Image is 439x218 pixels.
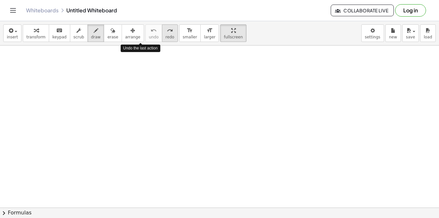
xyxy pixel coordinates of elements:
button: draw [87,24,104,42]
a: Whiteboards [26,7,59,14]
span: fullscreen [224,35,243,39]
span: load [424,35,432,39]
button: transform [23,24,49,42]
button: scrub [70,24,88,42]
button: save [402,24,419,42]
span: redo [166,35,174,39]
button: arrange [122,24,144,42]
span: new [389,35,397,39]
span: arrange [125,35,140,39]
button: keyboardkeypad [49,24,70,42]
button: load [420,24,436,42]
button: Log in [395,4,426,17]
button: Toggle navigation [8,5,18,16]
span: settings [365,35,380,39]
i: format_size [187,27,193,34]
span: insert [7,35,18,39]
span: larger [204,35,215,39]
button: new [385,24,401,42]
button: format_sizesmaller [179,24,201,42]
button: settings [361,24,384,42]
button: undoundo [145,24,162,42]
i: keyboard [56,27,62,34]
span: smaller [183,35,197,39]
button: Collaborate Live [331,5,394,16]
button: erase [104,24,122,42]
span: Collaborate Live [336,7,388,13]
span: save [406,35,415,39]
span: draw [91,35,101,39]
i: format_size [206,27,213,34]
span: erase [107,35,118,39]
span: transform [26,35,46,39]
div: Undo the last action [121,45,160,52]
i: undo [151,27,157,34]
button: insert [3,24,21,42]
button: fullscreen [220,24,246,42]
span: scrub [73,35,84,39]
span: keypad [52,35,67,39]
button: redoredo [162,24,178,42]
button: format_sizelarger [200,24,219,42]
span: undo [149,35,159,39]
i: redo [167,27,173,34]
